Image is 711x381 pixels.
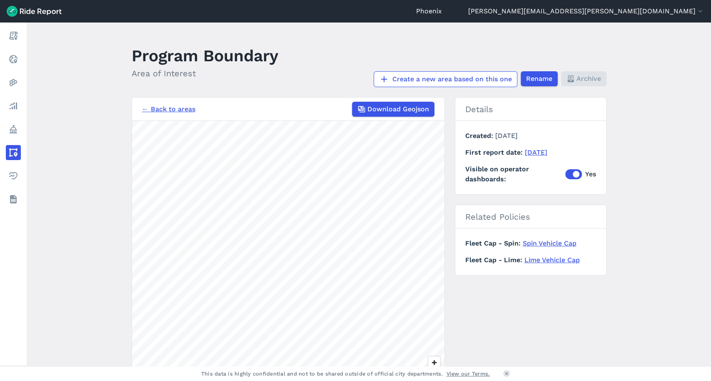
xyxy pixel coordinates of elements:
h1: Program Boundary [132,44,278,67]
a: Phoenix [416,6,442,16]
a: [DATE] [525,148,547,156]
a: Report [6,28,21,43]
a: ← Back to areas [142,104,195,114]
a: Health [6,168,21,183]
span: Visible on operator dashboards [465,164,565,184]
button: Rename [521,71,558,86]
button: [PERSON_NAME][EMAIL_ADDRESS][PERSON_NAME][DOMAIN_NAME] [468,6,704,16]
a: Areas [6,145,21,160]
a: Analyze [6,98,21,113]
a: Create a new area based on this one [374,71,517,87]
img: Ride Report [7,6,62,17]
a: Lime Vehicle Cap [524,256,580,264]
span: First report date [465,148,525,156]
h2: Details [455,98,606,121]
span: [DATE] [495,132,518,140]
label: Yes [565,169,596,179]
span: Fleet Cap - Lime [465,256,524,264]
a: Realtime [6,52,21,67]
a: Policy [6,122,21,137]
span: Rename [526,74,552,84]
button: Archive [561,71,606,86]
button: Download Geojson [352,102,434,117]
span: Created [465,132,495,140]
h2: Area of Interest [132,67,278,80]
a: Heatmaps [6,75,21,90]
span: Archive [576,74,601,84]
h2: Related Policies [455,205,606,228]
button: Zoom in [428,356,440,368]
span: Fleet Cap - Spin [465,239,523,247]
a: View our Terms. [447,370,490,378]
a: Datasets [6,192,21,207]
a: Spin Vehicle Cap [523,239,576,247]
span: Download Geojson [367,104,429,114]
